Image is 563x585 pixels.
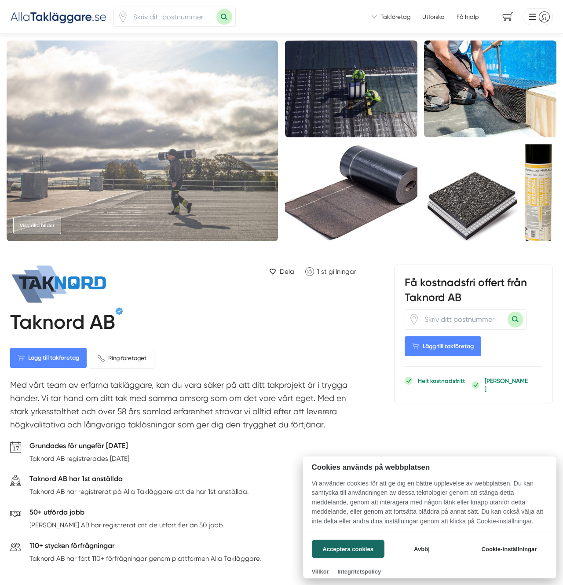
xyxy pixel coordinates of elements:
[303,463,556,471] h2: Cookies används på webbplatsen
[337,568,381,575] a: Integritetspolicy
[312,540,384,558] button: Acceptera cookies
[387,540,457,558] button: Avböj
[471,540,548,558] button: Cookie-inställningar
[312,568,329,575] a: Villkor
[303,479,556,533] p: Vi använder cookies för att ge dig en bättre upplevelse av webbplatsen. Du kan samtycka till anvä...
